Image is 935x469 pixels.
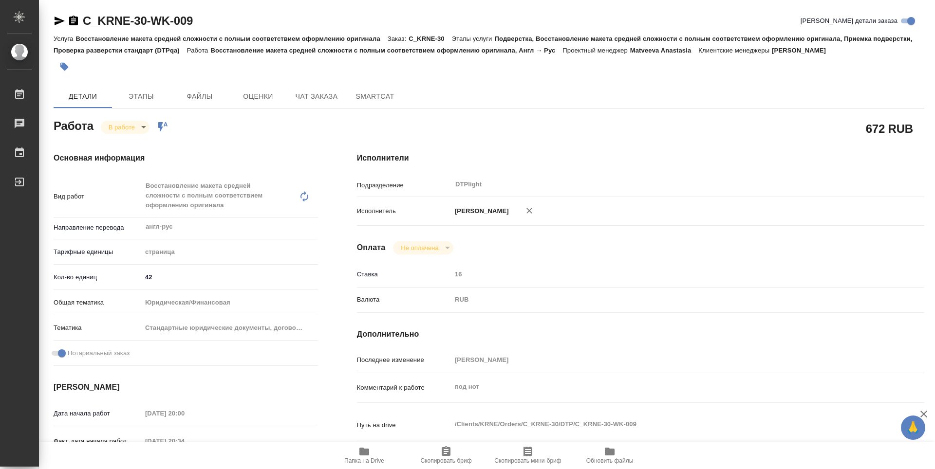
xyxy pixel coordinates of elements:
h4: Дополнительно [357,328,924,340]
p: Подразделение [357,180,451,190]
span: Папка на Drive [344,457,384,464]
p: Путь на drive [357,420,451,430]
p: Восстановление макета средней сложности с полным соответствием оформлению оригинала [75,35,387,42]
button: Обновить файлы [569,442,651,469]
p: Восстановление макета средней сложности с полным соответствием оформлению оригинала, Англ → Рус [210,47,562,54]
a: C_KRNE-30-WK-009 [83,14,193,27]
input: ✎ Введи что-нибудь [142,270,318,284]
p: [PERSON_NAME] [772,47,833,54]
button: Удалить исполнителя [519,200,540,221]
h4: Основная информация [54,152,318,164]
button: 🙏 [901,415,925,440]
textarea: /Clients/KRNE/Orders/C_KRNE-30/DTP/C_KRNE-30-WK-009 [451,416,877,433]
p: Факт. дата начала работ [54,436,142,446]
p: Проектный менеджер [562,47,630,54]
div: В работе [393,241,453,254]
span: Оценки [235,90,281,103]
h4: [PERSON_NAME] [54,381,318,393]
p: Заказ: [388,35,409,42]
button: Скопировать мини-бриф [487,442,569,469]
p: Ставка [357,270,451,279]
button: Не оплачена [398,244,441,252]
p: Кол-во единиц [54,272,142,282]
p: Matveeva Anastasia [630,47,699,54]
button: Папка на Drive [323,442,405,469]
div: Юридическая/Финансовая [142,294,318,311]
p: Вид работ [54,192,142,201]
p: Дата начала работ [54,409,142,418]
input: Пустое поле [142,406,227,420]
p: Последнее изменение [357,355,451,365]
p: Направление перевода [54,223,142,233]
span: SmartCat [352,90,398,103]
div: RUB [451,291,877,308]
div: Стандартные юридические документы, договоры, уставы [142,320,318,336]
div: В работе [101,121,150,134]
h2: 672 RUB [866,120,913,137]
div: страница [142,244,318,260]
p: Тематика [54,323,142,333]
button: Скопировать бриф [405,442,487,469]
h4: Оплата [357,242,386,253]
p: Услуга [54,35,75,42]
button: Скопировать ссылку [68,15,79,27]
h4: Исполнители [357,152,924,164]
input: Пустое поле [142,434,227,448]
span: Скопировать бриф [420,457,471,464]
input: Пустое поле [451,353,877,367]
p: [PERSON_NAME] [451,206,509,216]
p: Исполнитель [357,206,451,216]
textarea: под нот [451,379,877,395]
span: Детали [59,90,106,103]
button: Добавить тэг [54,56,75,77]
p: Тарифные единицы [54,247,142,257]
span: Файлы [176,90,223,103]
span: Обновить файлы [586,457,634,464]
p: Общая тематика [54,298,142,307]
input: Пустое поле [451,267,877,281]
h2: Работа [54,116,93,134]
p: Валюта [357,295,451,305]
p: Клиентские менеджеры [698,47,772,54]
span: 🙏 [905,417,921,438]
span: Чат заказа [293,90,340,103]
button: В работе [106,123,138,131]
span: Скопировать мини-бриф [494,457,561,464]
span: [PERSON_NAME] детали заказа [801,16,898,26]
p: Комментарий к работе [357,383,451,393]
p: C_KRNE-30 [409,35,452,42]
button: Скопировать ссылку для ЯМессенджера [54,15,65,27]
p: Этапы услуги [452,35,495,42]
p: Работа [187,47,211,54]
span: Этапы [118,90,165,103]
span: Нотариальный заказ [68,348,130,358]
